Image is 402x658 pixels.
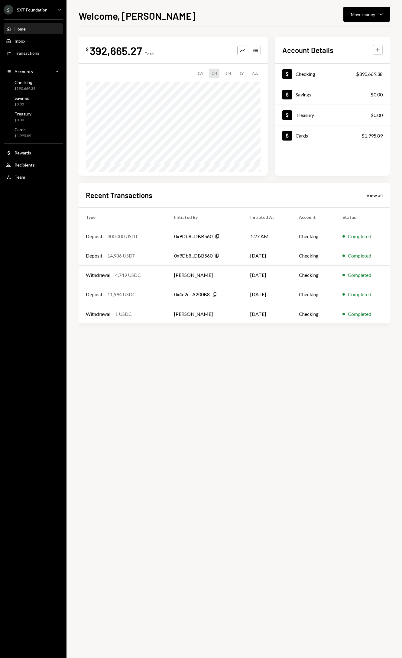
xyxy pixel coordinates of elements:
div: Checking [296,71,315,77]
div: 1 USDC [115,310,132,318]
div: $1,995.89 [361,132,383,139]
div: Transactions [15,50,39,56]
td: [DATE] [243,265,292,285]
div: Total [144,51,154,56]
div: Team [15,174,25,180]
div: $0.00 [15,118,31,123]
a: Team [4,171,63,182]
div: 0x4c2c...A200B8 [174,291,210,298]
h2: Account Details [282,45,333,55]
div: Deposit [86,252,102,259]
div: Cards [296,133,308,138]
div: $390,669.38 [15,86,35,91]
button: Move money [343,7,390,22]
div: Rewards [15,150,31,155]
div: $ [86,46,89,52]
div: Cards [15,127,31,132]
div: Savings [15,96,29,101]
div: Completed [348,252,371,259]
div: Completed [348,271,371,279]
a: Checking$390,669.38 [4,78,63,92]
div: 0x9Db8...DBB560 [174,252,212,259]
div: Treasury [15,111,31,116]
a: Accounts [4,66,63,77]
div: 1W [195,69,206,78]
div: 300,000 USDT [107,233,138,240]
div: Completed [348,310,371,318]
a: Checking$390,669.38 [275,64,390,84]
a: Savings$0.00 [4,94,63,108]
div: S [4,5,13,15]
th: Type [79,207,167,227]
div: 0x9Db8...DBB560 [174,233,212,240]
td: Checking [292,265,335,285]
div: Completed [348,291,371,298]
td: [PERSON_NAME] [167,304,243,323]
a: Treasury$0.00 [275,105,390,125]
a: Home [4,23,63,34]
div: 1Y [237,69,246,78]
a: Inbox [4,35,63,46]
div: 392,665.27 [90,44,142,57]
div: Completed [348,233,371,240]
a: Treasury$0.00 [4,109,63,124]
td: [DATE] [243,285,292,304]
h2: Recent Transactions [86,190,152,200]
div: Inbox [15,38,25,44]
td: Checking [292,304,335,323]
a: View all [366,192,383,198]
div: ALL [250,69,261,78]
div: 4,749 USDC [115,271,141,279]
td: [DATE] [243,246,292,265]
div: $390,669.38 [356,70,383,78]
td: [PERSON_NAME] [167,265,243,285]
a: Recipients [4,159,63,170]
th: Status [335,207,390,227]
div: $1,995.89 [15,133,31,138]
div: 1M [209,69,219,78]
td: Checking [292,285,335,304]
a: Cards$1,995.89 [4,125,63,140]
div: Home [15,26,26,31]
td: Checking [292,246,335,265]
div: Treasury [296,112,314,118]
div: Deposit [86,291,102,298]
div: $0.00 [15,102,29,107]
div: Withdrawal [86,271,110,279]
div: Deposit [86,233,102,240]
div: Move money [351,11,375,18]
h1: Welcome, [PERSON_NAME] [79,10,196,22]
a: Transactions [4,47,63,58]
td: Checking [292,227,335,246]
a: Savings$0.00 [275,84,390,105]
th: Initiated By [167,207,243,227]
div: Accounts [15,69,33,74]
div: 11,994 USDC [107,291,136,298]
div: 14,986 USDT [107,252,135,259]
th: Initiated At [243,207,292,227]
th: Account [292,207,335,227]
div: SXT Foundation [17,7,47,12]
div: Recipients [15,162,35,167]
div: 3M [223,69,233,78]
div: $0.00 [371,91,383,98]
a: Cards$1,995.89 [275,125,390,146]
div: Savings [296,92,311,97]
a: Rewards [4,147,63,158]
td: [DATE] [243,304,292,323]
div: Checking [15,80,35,85]
td: 1:27 AM [243,227,292,246]
div: Withdrawal [86,310,110,318]
div: $0.00 [371,112,383,119]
